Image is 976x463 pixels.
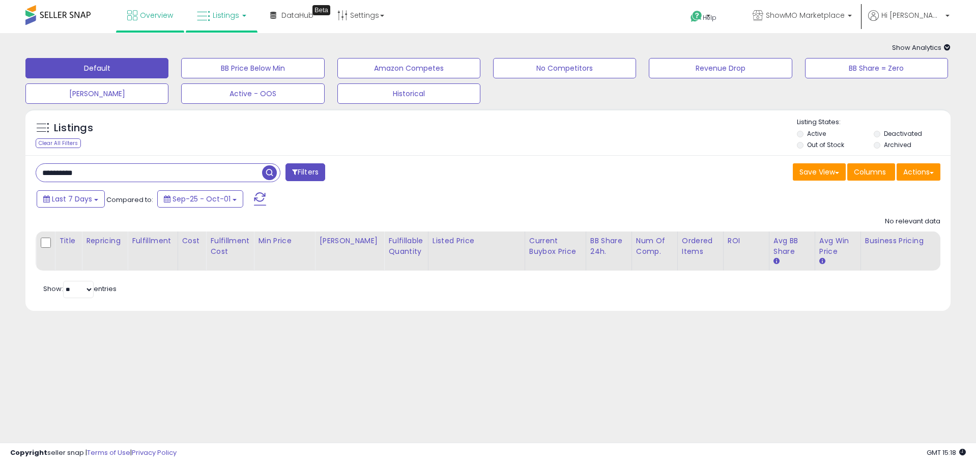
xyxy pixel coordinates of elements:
button: Actions [897,163,940,181]
span: Show: entries [43,284,117,294]
button: Historical [337,83,480,104]
span: 2025-10-9 15:18 GMT [927,448,966,457]
span: Columns [854,167,886,177]
label: Deactivated [884,129,922,138]
h5: Listings [54,121,93,135]
div: Cost [182,236,202,246]
p: Listing States: [797,118,951,127]
div: [PERSON_NAME] [319,236,380,246]
button: Amazon Competes [337,58,480,78]
span: Help [703,13,716,22]
div: Title [59,236,77,246]
div: Ordered Items [682,236,719,257]
strong: Copyright [10,448,47,457]
div: Min Price [258,236,310,246]
button: Revenue Drop [649,58,792,78]
div: Listed Price [433,236,521,246]
span: DataHub [281,10,313,20]
button: BB Price Below Min [181,58,324,78]
div: ROI [728,236,765,246]
button: BB Share = Zero [805,58,948,78]
button: Default [25,58,168,78]
div: Avg BB Share [773,236,811,257]
div: Clear All Filters [36,138,81,148]
div: Repricing [86,236,123,246]
button: [PERSON_NAME] [25,83,168,104]
a: Terms of Use [87,448,130,457]
button: Active - OOS [181,83,324,104]
button: Columns [847,163,895,181]
button: Sep-25 - Oct-01 [157,190,243,208]
a: Hi [PERSON_NAME] [868,10,950,33]
div: seller snap | | [10,448,177,458]
label: Archived [884,140,911,149]
button: Last 7 Days [37,190,105,208]
a: Privacy Policy [132,448,177,457]
div: Fulfillment [132,236,173,246]
i: Get Help [690,10,703,23]
span: Overview [140,10,173,20]
label: Active [807,129,826,138]
label: Out of Stock [807,140,844,149]
span: Last 7 Days [52,194,92,204]
span: ShowMO Marketplace [766,10,845,20]
button: No Competitors [493,58,636,78]
div: No relevant data [885,217,940,226]
span: Hi [PERSON_NAME] [881,10,942,20]
small: Avg BB Share. [773,257,780,266]
a: Help [682,3,736,33]
span: Compared to: [106,195,153,205]
span: Show Analytics [892,43,951,52]
div: Fulfillment Cost [210,236,249,257]
div: Num of Comp. [636,236,673,257]
div: Tooltip anchor [312,5,330,15]
span: Sep-25 - Oct-01 [173,194,231,204]
button: Filters [285,163,325,181]
div: BB Share 24h. [590,236,627,257]
div: Fulfillable Quantity [388,236,423,257]
button: Save View [793,163,846,181]
span: Listings [213,10,239,20]
div: Avg Win Price [819,236,856,257]
div: Current Buybox Price [529,236,582,257]
small: Avg Win Price. [819,257,825,266]
div: Business Pricing [865,236,968,246]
